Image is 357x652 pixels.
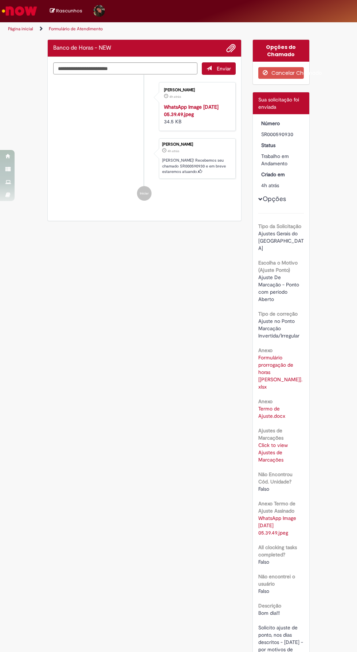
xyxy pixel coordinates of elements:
[258,398,272,405] b: Anexo
[53,45,111,51] h2: Banco de Horas - NEW Histórico de tíquete
[5,22,173,36] ul: Trilhas de página
[256,120,307,127] dt: Número
[256,171,307,178] dt: Criado em
[8,26,33,32] a: Página inicial
[53,62,197,74] textarea: Digite sua mensagem aqui...
[258,471,293,485] b: Não Encontrou Cód. Unidade?
[226,43,236,53] button: Adicionar anexos
[258,515,298,536] a: Download de WhatsApp Image 2025-09-29 at 05.39.49.jpeg
[258,318,299,339] span: Ajuste no Ponto Marcação Invertida/Irregular
[258,259,298,273] b: Escolha o Motivo (Ajuste Ponto)
[162,142,231,147] div: [PERSON_NAME]
[261,182,302,189] div: 29/09/2025 05:41:50
[217,65,231,72] span: Enviar
[258,230,304,251] span: Ajustes Gerais do [GEOGRAPHIC_DATA]
[258,310,298,317] b: Tipo de correção
[258,602,281,609] b: Descrição
[258,67,304,79] button: Cancelar Chamado
[56,7,82,14] span: Rascunhos
[261,182,279,189] span: 4h atrás
[53,138,236,179] li: Beatriz Rebeca Gonzaga da Silva
[164,104,219,117] a: WhatsApp Image [DATE] 05.39.49.jpeg
[164,103,228,125] div: 34.5 KB
[258,96,299,110] span: Sua solicitação foi enviada
[258,354,302,390] a: Download de Formulário prorrogação de horas [Jornada dobrada].xlsx
[50,7,82,14] a: No momento, sua lista de rascunhos tem 0 Itens
[258,442,288,463] a: Click to view Ajustes de Marcações
[169,94,181,99] time: 29/09/2025 05:40:24
[258,405,285,419] a: Download de Termo de Ajuste.docx
[261,153,302,167] div: Trabalho em Andamento
[258,347,272,354] b: Anexo
[258,486,269,492] span: Falso
[258,544,297,558] b: All clocking tasks completed?
[168,149,179,153] span: 4h atrás
[258,573,295,587] b: Não encontrei o usuário
[164,88,228,92] div: [PERSON_NAME]
[202,62,236,75] button: Enviar
[261,182,279,189] time: 29/09/2025 05:41:50
[49,26,103,32] a: Formulário de Atendimento
[258,427,283,441] b: Ajustes de Marcações
[162,158,231,175] p: [PERSON_NAME]! Recebemos seu chamado SR000590930 e em breve estaremos atuando.
[258,223,301,229] b: Tipo da Solicitação
[258,588,269,594] span: Falso
[53,75,236,208] ul: Histórico de tíquete
[258,274,301,302] span: Ajuste De Marcação - Ponto com período Aberto
[258,500,295,514] b: Anexo Termo de Ajuste Assinado
[261,131,302,138] div: SR000590930
[168,149,179,153] time: 29/09/2025 05:41:50
[258,559,269,565] span: Falso
[256,142,307,149] dt: Status
[169,94,181,99] span: 4h atrás
[253,40,310,62] div: Opções do Chamado
[1,4,38,18] img: ServiceNow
